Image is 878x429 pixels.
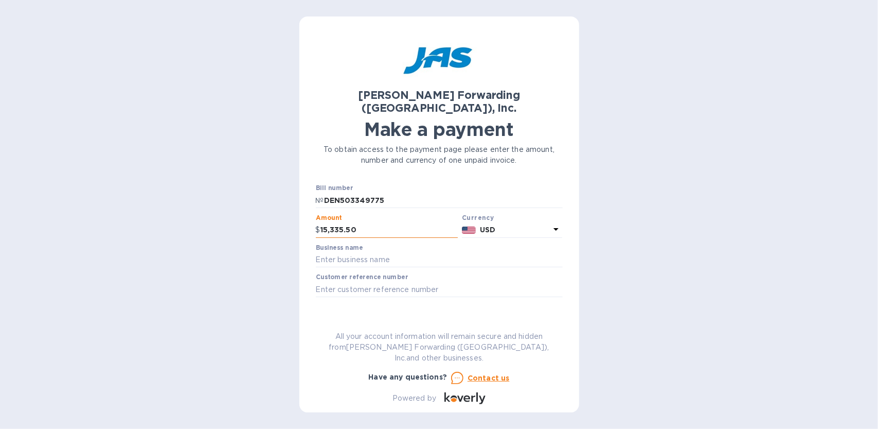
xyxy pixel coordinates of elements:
[358,89,520,114] b: [PERSON_NAME] Forwarding ([GEOGRAPHIC_DATA]), Inc.
[462,227,476,234] img: USD
[369,373,447,381] b: Have any questions?
[462,214,494,221] b: Currency
[316,195,324,206] p: №
[316,215,342,221] label: Amount
[316,185,353,192] label: Bill number
[316,274,408,281] label: Customer reference number
[316,282,563,297] input: Enter customer reference number
[324,193,563,208] input: Enter bill number
[392,393,436,404] p: Powered by
[316,118,563,140] h1: Make a payment
[316,245,363,251] label: Business name
[316,144,563,166] p: To obtain access to the payment page please enter the amount, number and currency of one unpaid i...
[468,374,510,382] u: Contact us
[316,225,320,235] p: $
[316,252,563,268] input: Enter business name
[316,331,563,364] p: All your account information will remain secure and hidden from [PERSON_NAME] Forwarding ([GEOGRA...
[480,226,495,234] b: USD
[320,222,458,238] input: 0.00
